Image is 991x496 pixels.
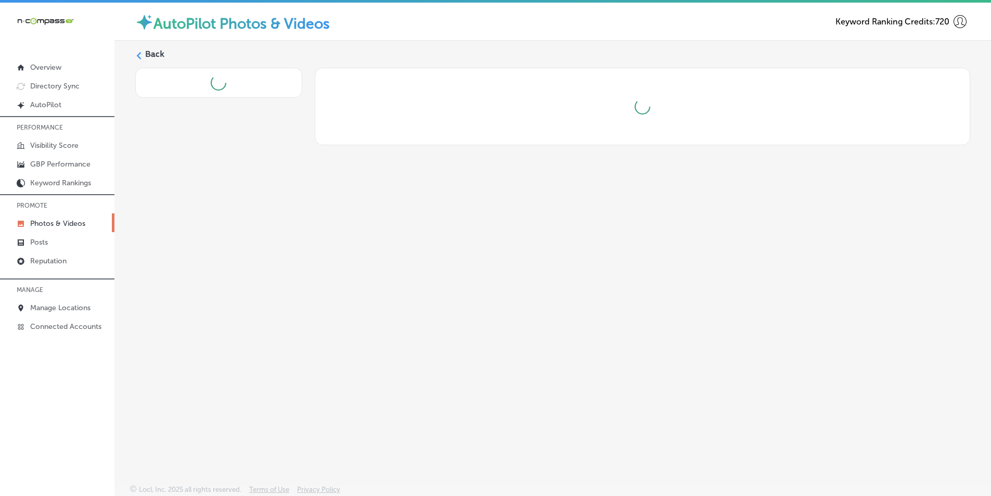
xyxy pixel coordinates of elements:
p: Visibility Score [30,141,79,150]
label: AutoPilot Photos & Videos [153,15,330,32]
p: Connected Accounts [30,322,101,331]
p: Manage Locations [30,303,91,312]
p: Posts [30,238,48,247]
p: Reputation [30,257,67,265]
p: Locl, Inc. 2025 all rights reserved. [139,486,241,493]
img: 660ab0bf-5cc7-4cb8-ba1c-48b5ae0f18e60NCTV_CLogo_TV_Black_-500x88.png [17,16,74,26]
img: autopilot-icon [135,13,153,31]
p: AutoPilot [30,100,61,109]
p: Directory Sync [30,82,80,91]
p: Photos & Videos [30,219,85,228]
span: Keyword Ranking Credits: 720 [835,17,949,27]
p: Overview [30,63,61,72]
p: Keyword Rankings [30,179,91,187]
p: GBP Performance [30,160,91,169]
label: Back [145,48,164,60]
